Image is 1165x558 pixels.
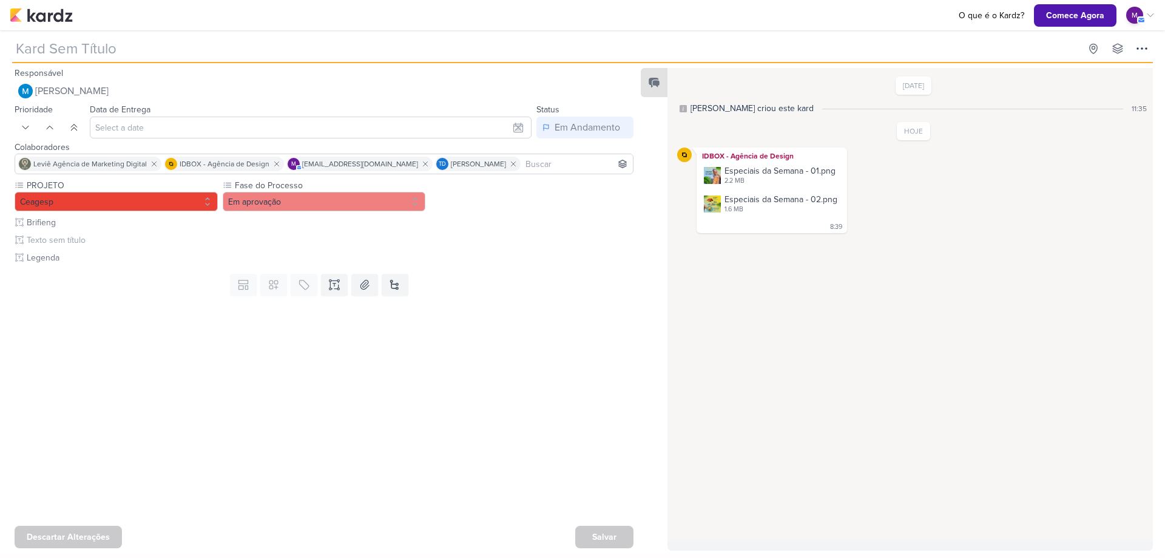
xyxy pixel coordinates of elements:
div: mlegnaioli@gmail.com [288,158,300,170]
span: [PERSON_NAME] [451,158,506,169]
img: UFQyaG1Rv4NOzAIvdKtKe85dGdOSxvC49NpNNJsp.png [704,167,721,184]
div: Thais de carvalho [436,158,448,170]
div: 11:35 [1132,103,1147,114]
img: IDBOX - Agência de Design [165,158,177,170]
button: [PERSON_NAME] [15,80,633,102]
p: Td [439,162,446,168]
div: Especiais da Semana - 01.png [724,165,836,177]
p: m [291,162,296,168]
div: Em Andamento [555,120,620,135]
button: Em Andamento [536,117,633,138]
span: IDBOX - Agência de Design [180,158,269,169]
label: Fase do Processo [234,179,426,192]
button: Ceagesp [15,192,218,211]
input: Kard Sem Título [12,38,1080,60]
p: m [1132,10,1138,21]
div: [PERSON_NAME] criou este kard [691,102,814,115]
button: Comece Agora [1034,4,1116,27]
div: 8:39 [830,222,842,232]
img: kardz.app [10,8,73,22]
label: Responsável [15,68,63,78]
span: [PERSON_NAME] [35,84,109,98]
img: MARIANA MIRANDA [18,84,33,98]
button: Em aprovação [223,192,426,211]
label: PROJETO [25,179,218,192]
label: Prioridade [15,104,53,115]
div: IDBOX - Agência de Design [699,150,845,162]
img: D5QbS4kCgA0MIqIUb6x2d5TJL7AfhAodjy2Cdi3W.png [704,196,721,213]
div: Colaboradores [15,141,633,154]
label: Status [536,104,559,115]
input: Select a date [90,117,532,138]
input: Buscar [523,157,630,171]
img: Leviê Agência de Marketing Digital [19,158,31,170]
label: Data de Entrega [90,104,150,115]
div: Especiais da Semana - 02.png [699,191,845,217]
div: 2.2 MB [724,176,836,186]
input: Texto sem título [24,216,633,229]
span: Leviê Agência de Marketing Digital [33,158,147,169]
div: 1.6 MB [724,205,837,214]
a: O que é o Kardz? [954,9,1029,22]
div: Especiais da Semana - 01.png [699,162,845,188]
input: Texto sem título [24,234,633,247]
span: [EMAIL_ADDRESS][DOMAIN_NAME] [302,158,418,169]
img: IDBOX - Agência de Design [677,148,692,162]
div: mlegnaioli@gmail.com [1126,7,1143,24]
input: Texto sem título [24,251,633,264]
div: Especiais da Semana - 02.png [724,193,837,206]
